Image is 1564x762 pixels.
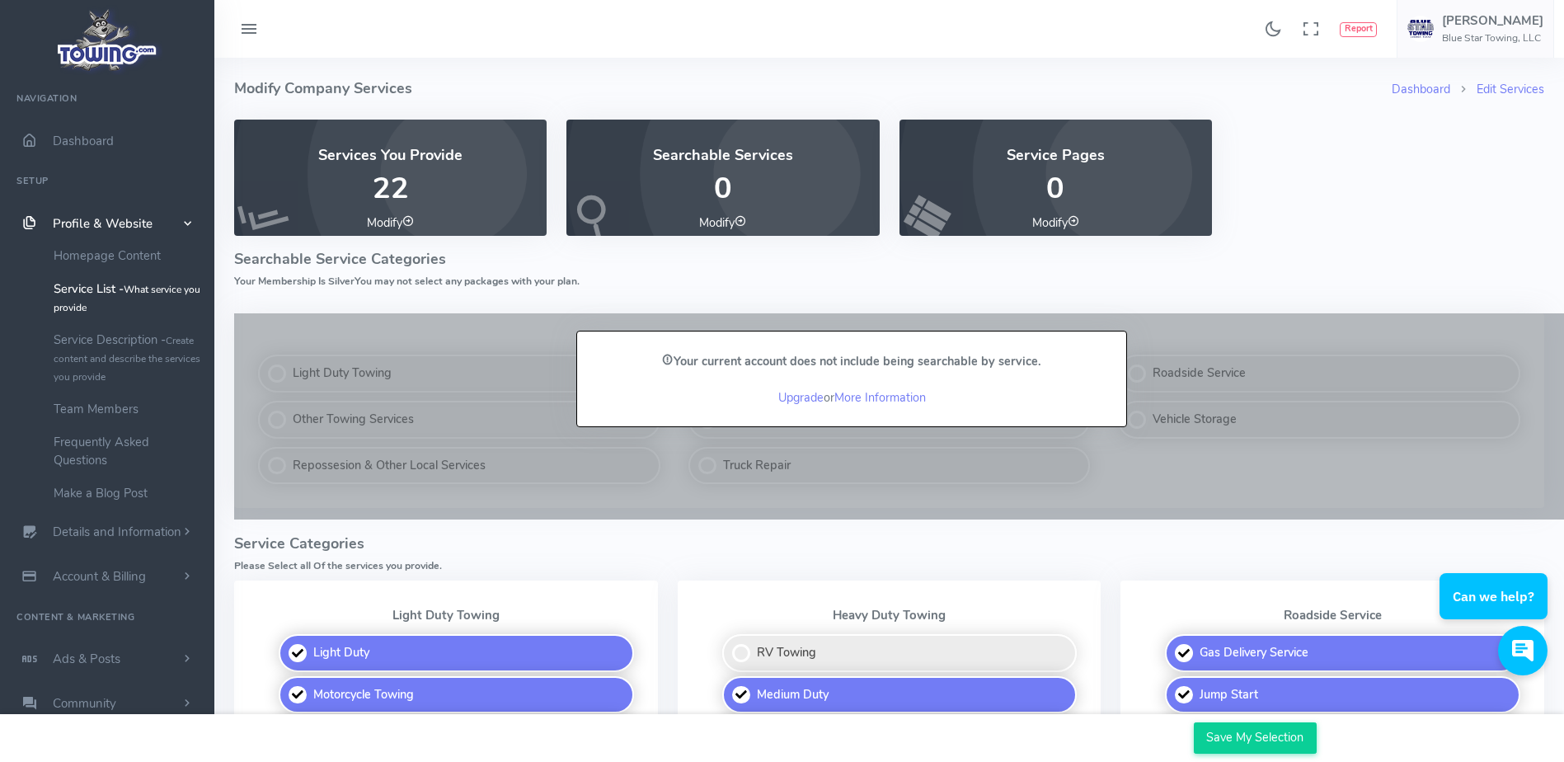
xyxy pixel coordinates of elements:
[234,276,1544,287] h6: Your Membership Is Silver
[41,426,214,477] a: Frequently Asked Questions
[919,148,1192,164] h4: Service Pages
[41,272,214,323] a: Service List -What service you provide
[279,634,634,672] label: Light Duty
[1165,634,1520,672] label: Gas Delivery Service
[699,214,746,231] a: Modify
[234,536,1544,553] h4: Service Categories
[53,133,114,149] span: Dashboard
[714,168,732,209] span: 0
[53,524,181,541] span: Details and Information
[53,651,120,667] span: Ads & Posts
[54,283,200,314] small: What service you provide
[1165,676,1520,714] label: Jump Start
[234,252,1544,268] h4: Searchable Service Categories
[53,695,116,712] span: Community
[577,332,1126,426] div: or
[586,148,859,164] h4: Searchable Services
[722,634,1078,672] label: RV Towing
[234,561,1544,571] h6: Please Select all Of the services you provide.
[919,172,1192,205] p: 0
[1407,16,1434,42] img: user-image
[1140,609,1524,622] p: Roadside Service
[53,568,146,585] span: Account & Billing
[41,323,214,393] a: Service Description -Create content and describe the services you provide
[53,215,153,232] span: Profile & Website
[1427,528,1564,692] iframe: Conversations
[722,676,1078,714] label: Medium Duty
[355,275,580,288] span: You may not select any packages with your plan.
[254,609,638,622] p: Light Duty Towing
[254,172,527,205] p: 22
[234,58,1392,120] h4: Modify Company Services
[1442,14,1543,27] h5: [PERSON_NAME]
[54,334,200,383] small: Create content and describe the services you provide
[52,5,163,75] img: logo
[41,477,214,510] a: Make a Blog Post
[41,393,214,426] a: Team Members
[254,148,527,164] h4: Services You Provide
[834,389,926,406] a: More Information
[1032,214,1079,231] a: Modify
[1194,722,1317,754] input: Save My Selection
[1392,81,1450,97] a: Dashboard
[1442,33,1543,44] h6: Blue Star Towing, LLC
[41,239,214,272] a: Homepage Content
[279,676,634,714] label: Motorcycle Towing
[697,609,1082,622] p: Heavy Duty Towing
[367,214,414,231] a: Modify
[1477,81,1544,97] a: Edit Services
[1340,22,1377,37] button: Report
[778,389,824,406] a: Upgrade
[662,353,1041,369] strong: Your current account does not include being searchable by service.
